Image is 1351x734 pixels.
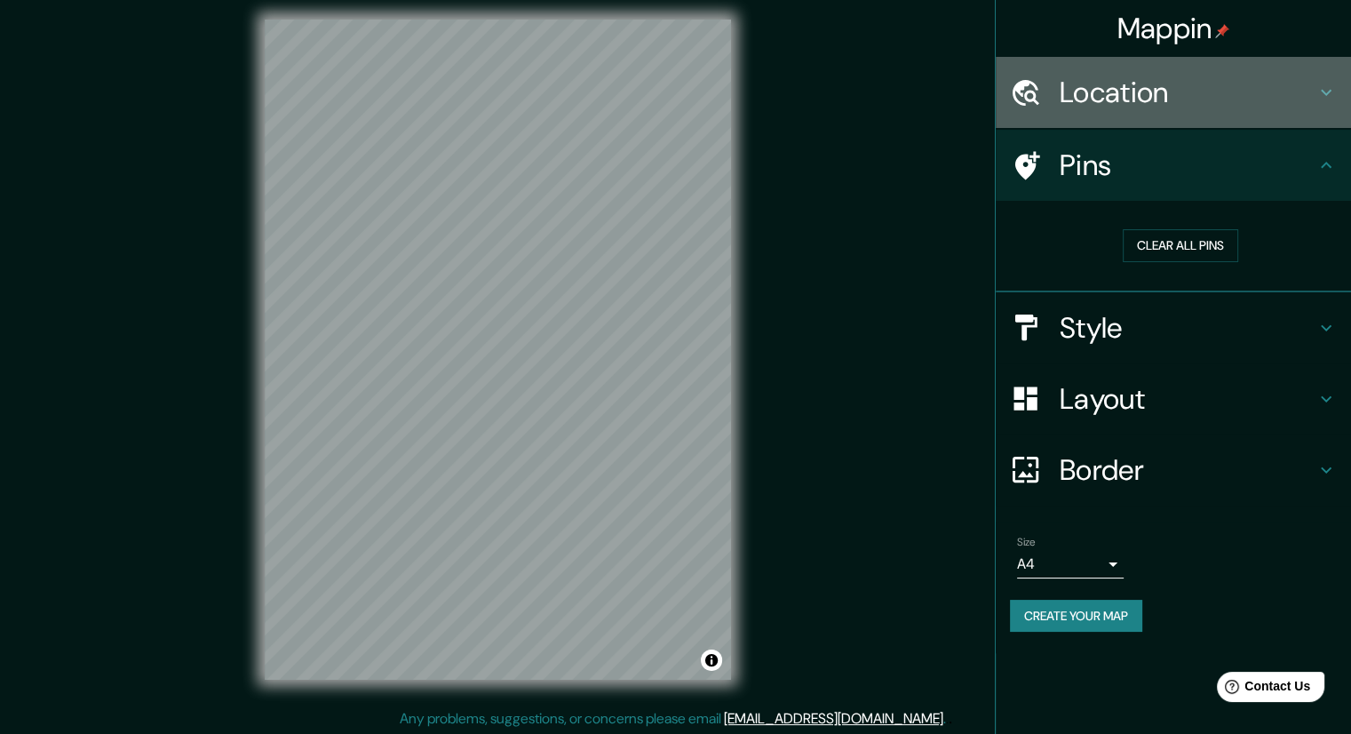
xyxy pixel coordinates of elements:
[1060,452,1315,488] h4: Border
[996,130,1351,201] div: Pins
[1123,229,1238,262] button: Clear all pins
[1060,75,1315,110] h4: Location
[996,363,1351,435] div: Layout
[724,709,943,728] a: [EMAIL_ADDRESS][DOMAIN_NAME]
[701,650,722,671] button: Toggle attribution
[949,708,952,730] div: .
[1010,600,1142,633] button: Create your map
[1117,11,1230,46] h4: Mappin
[996,435,1351,506] div: Border
[265,20,731,680] canvas: Map
[996,57,1351,128] div: Location
[1017,550,1124,578] div: A4
[1017,534,1036,549] label: Size
[1060,381,1315,417] h4: Layout
[1060,148,1315,183] h4: Pins
[1215,24,1229,38] img: pin-icon.png
[400,708,946,730] p: Any problems, suggestions, or concerns please email .
[1193,665,1331,714] iframe: Help widget launcher
[996,292,1351,363] div: Style
[946,708,949,730] div: .
[1060,310,1315,346] h4: Style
